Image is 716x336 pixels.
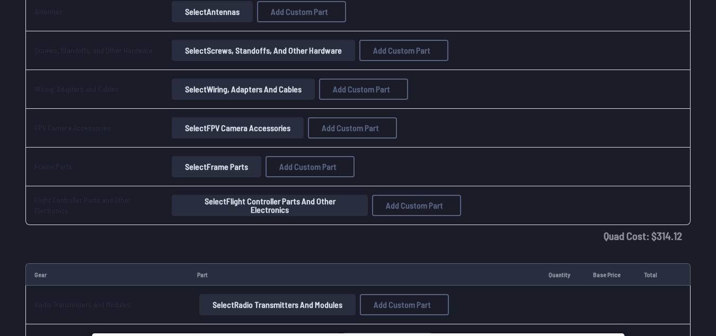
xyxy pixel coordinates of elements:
[199,294,356,315] button: SelectRadio Transmitters and Modules
[170,156,263,177] a: SelectFrame Parts
[172,156,261,177] button: SelectFrame Parts
[189,263,540,286] td: Part
[585,263,636,286] td: Base Price
[25,225,691,246] td: Quad Cost: $ 314.12
[172,1,253,22] button: SelectAntennas
[386,201,443,210] span: Add Custom Part
[34,123,111,132] a: FPV Camera Accessories
[25,263,189,286] td: Gear
[170,79,317,100] a: SelectWiring, Adapters and Cables
[635,263,670,286] td: Total
[34,46,153,55] a: Screws, Standoffs, and Other Hardware
[170,117,306,139] a: SelectFPV Camera Accessories
[34,195,131,215] a: Flight Controller Parts and Other Electronics
[34,84,119,93] a: Wiring, Adapters and Cables
[172,195,368,216] button: SelectFlight Controller Parts and Other Electronics
[374,300,431,309] span: Add Custom Part
[308,117,397,139] button: Add Custom Part
[266,156,355,177] button: Add Custom Part
[172,79,315,100] button: SelectWiring, Adapters and Cables
[172,117,304,139] button: SelectFPV Camera Accessories
[34,7,63,16] a: Antennas
[170,1,255,22] a: SelectAntennas
[197,294,358,315] a: SelectRadio Transmitters and Modules
[333,85,390,93] span: Add Custom Part
[34,162,72,171] a: Frame Parts
[34,300,130,309] a: Radio Transmitters and Modules
[373,46,430,55] span: Add Custom Part
[319,79,408,100] button: Add Custom Part
[170,40,357,61] a: SelectScrews, Standoffs, and Other Hardware
[271,7,328,16] span: Add Custom Part
[360,294,449,315] button: Add Custom Part
[279,162,337,171] span: Add Custom Part
[359,40,448,61] button: Add Custom Part
[372,195,461,216] button: Add Custom Part
[170,195,370,216] a: SelectFlight Controller Parts and Other Electronics
[322,124,379,132] span: Add Custom Part
[540,263,585,286] td: Quantity
[257,1,346,22] button: Add Custom Part
[172,40,355,61] button: SelectScrews, Standoffs, and Other Hardware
